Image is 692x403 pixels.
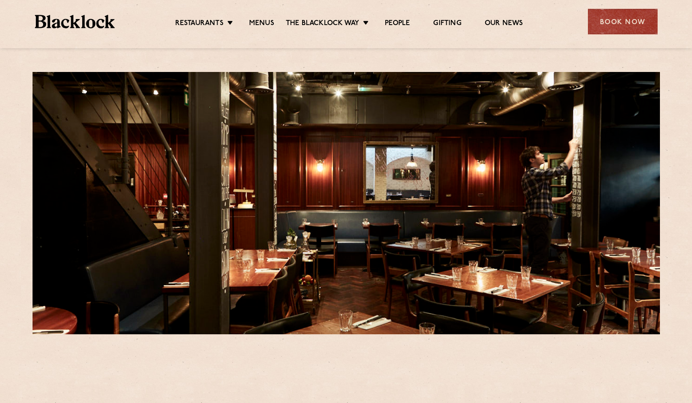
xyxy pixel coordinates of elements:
[286,19,359,29] a: The Blacklock Way
[385,19,410,29] a: People
[588,9,658,34] div: Book Now
[249,19,274,29] a: Menus
[175,19,224,29] a: Restaurants
[433,19,461,29] a: Gifting
[35,15,115,28] img: BL_Textured_Logo-footer-cropped.svg
[485,19,523,29] a: Our News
